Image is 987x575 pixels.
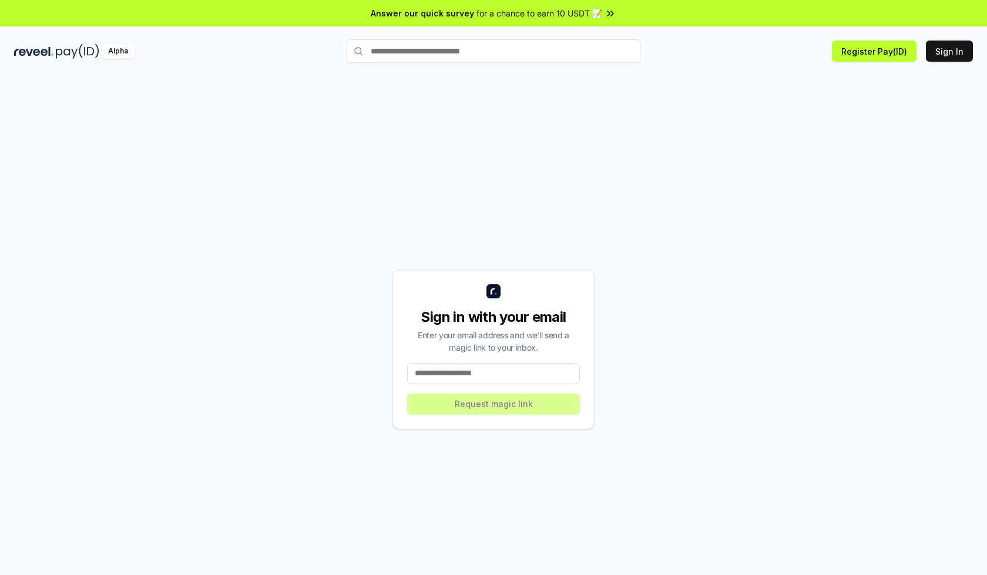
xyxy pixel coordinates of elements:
span: Answer our quick survey [371,7,474,19]
div: Enter your email address and we’ll send a magic link to your inbox. [407,329,580,354]
img: reveel_dark [14,44,53,59]
img: logo_small [486,284,501,298]
span: for a chance to earn 10 USDT 📝 [476,7,602,19]
div: Sign in with your email [407,308,580,327]
div: Alpha [102,44,135,59]
button: Sign In [926,41,973,62]
button: Register Pay(ID) [832,41,916,62]
img: pay_id [56,44,99,59]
